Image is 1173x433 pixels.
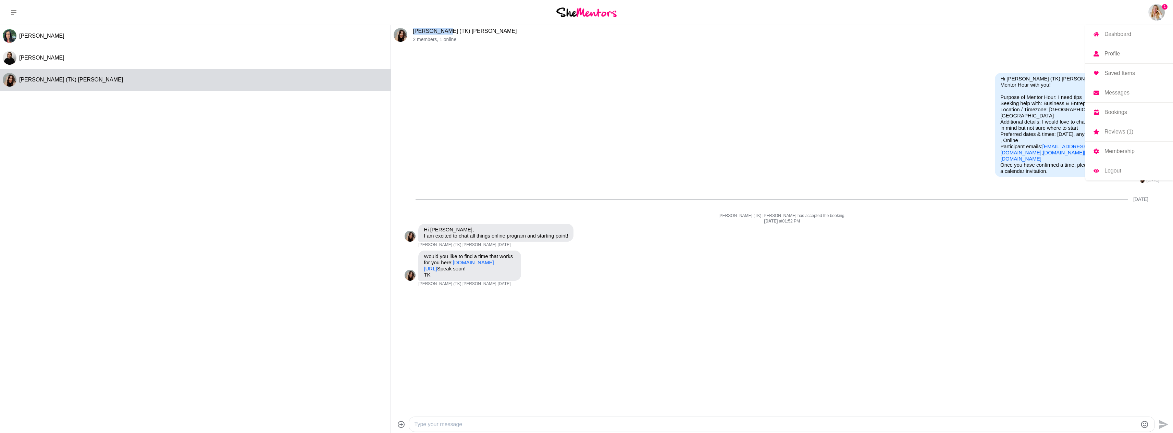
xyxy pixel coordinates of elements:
[1085,64,1173,83] a: Saved Items
[405,213,1159,219] p: [PERSON_NAME] (TK) [PERSON_NAME] has accepted the booking.
[418,242,496,248] span: [PERSON_NAME] (TK) [PERSON_NAME]
[3,73,16,87] img: T
[1000,143,1131,155] a: [EMAIL_ADDRESS][PERSON_NAME][DOMAIN_NAME]
[1148,4,1165,21] img: Natalia Yusenis
[1148,4,1165,21] a: Natalia Yusenis1DashboardProfileSaved ItemsMessagesBookingsReviews (1)MembershipLogout
[498,242,511,248] time: 2025-09-11T03:54:16.464Z
[1104,110,1127,115] p: Bookings
[1104,168,1121,174] p: Logout
[1162,4,1168,10] span: 1
[3,51,16,65] img: C
[415,420,1137,429] textarea: Type your message
[1104,90,1129,95] p: Messages
[3,29,16,43] img: H
[1133,196,1148,202] div: [DATE]
[1104,149,1135,154] p: Membership
[405,231,416,242] img: T
[1104,31,1131,37] p: Dashboard
[405,231,416,242] div: Taliah-Kate (TK) Byron
[424,259,494,271] a: [DOMAIN_NAME][URL]
[556,8,617,17] img: She Mentors Logo
[1104,71,1135,76] p: Saved Items
[1000,94,1154,162] p: Purpose of Mentor Hour: I need tips Seeking help with: Business & Entrepreneurship Location / Tim...
[405,270,416,281] img: T
[1104,51,1120,56] p: Profile
[1085,25,1173,44] a: Dashboard
[1085,83,1173,102] a: Messages
[498,281,511,287] time: 2025-09-11T03:54:32.104Z
[1140,420,1149,429] button: Emoji picker
[1000,162,1154,174] p: Once you have confirmed a time, please ask your mentee to send a calendar invitation.
[3,29,16,43] div: Hema Prashar
[764,219,779,224] strong: [DATE]
[424,253,516,278] p: Would you like to find a time that works for you here: Speak soon! TK
[3,73,16,87] div: Taliah-Kate (TK) Byron
[19,33,64,39] span: [PERSON_NAME]
[19,77,123,82] span: [PERSON_NAME] (TK) [PERSON_NAME]
[413,28,517,34] a: [PERSON_NAME] (TK) [PERSON_NAME]
[19,55,64,61] span: [PERSON_NAME]
[424,227,568,239] p: Hi [PERSON_NAME], I am excited to chat all things online program and starting point!
[1104,129,1133,135] p: Reviews (1)
[1085,122,1173,141] a: Reviews (1)
[1000,76,1154,88] p: Hi [PERSON_NAME] (TK) [PERSON_NAME], I'd love to book a Mentor Hour with you!
[394,28,407,42] div: Taliah-Kate (TK) Byron
[394,28,407,42] img: T
[3,51,16,65] div: Cara Gleeson
[418,281,496,287] span: [PERSON_NAME] (TK) [PERSON_NAME]
[405,219,1159,224] div: at 01:52 PM
[1085,103,1173,122] a: Bookings
[1085,44,1173,63] a: Profile
[1000,150,1130,162] a: [DOMAIN_NAME][EMAIL_ADDRESS][DOMAIN_NAME]
[1155,417,1170,432] button: Send
[413,37,1157,42] p: 2 members , 1 online
[405,270,416,281] div: Taliah-Kate (TK) Byron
